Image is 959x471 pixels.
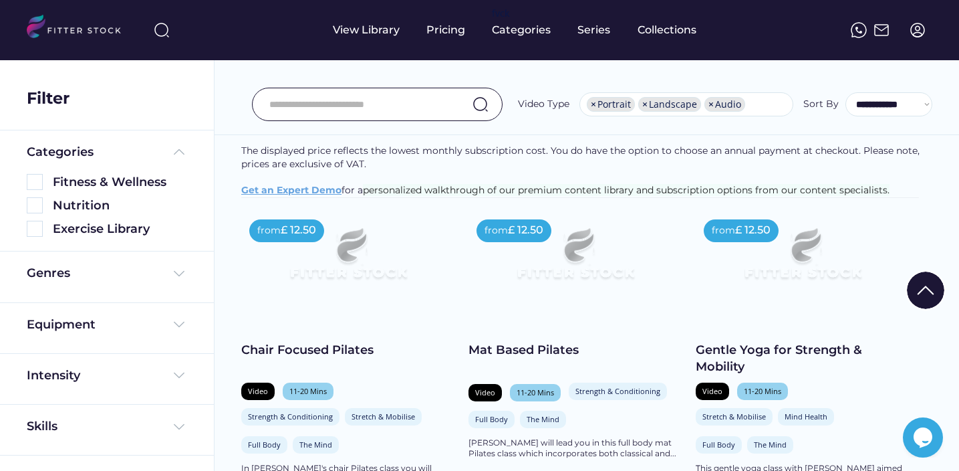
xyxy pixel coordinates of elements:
[299,440,332,450] div: The Mind
[518,98,569,111] div: Video Type
[171,144,187,160] img: Frame%20%285%29.svg
[575,386,660,396] div: Strength & Conditioning
[281,223,316,238] div: £ 12.50
[27,316,96,333] div: Equipment
[468,438,682,460] div: [PERSON_NAME] will lead you in this full body mat Pilates class which incorporates both classical...
[27,367,80,384] div: Intensity
[708,100,714,109] span: ×
[248,386,268,396] div: Video
[492,7,509,20] div: fvck
[171,419,187,435] img: Frame%20%284%29.svg
[851,22,867,38] img: meteor-icons_whatsapp%20%281%29.svg
[638,97,701,112] li: Landscape
[289,386,327,396] div: 11-20 Mins
[27,265,70,282] div: Genres
[27,197,43,213] img: Rectangle%205126.svg
[248,411,333,421] div: Strength & Conditioning
[508,223,543,238] div: £ 12.50
[527,414,559,424] div: The Mind
[696,342,910,375] div: Gentle Yoga for Strength & Mobility
[587,97,635,112] li: Portrait
[27,144,94,161] div: Categories
[27,15,132,42] img: LOGO.svg
[171,316,187,333] img: Frame%20%284%29.svg
[363,184,889,196] span: personalized walkthrough of our premium content library and subscription options from our content...
[472,96,489,112] img: search-normal.svg
[257,224,281,238] div: from
[333,23,400,37] div: View Library
[241,342,455,359] div: Chair Focused Pilates
[744,386,781,396] div: 11-20 Mins
[485,224,508,238] div: from
[704,97,745,112] li: Audio
[712,224,735,238] div: from
[241,184,341,196] a: Get an Expert Demo
[702,386,722,396] div: Video
[702,440,735,450] div: Full Body
[171,266,187,282] img: Frame%20%284%29.svg
[490,211,661,308] img: Frame%2079%20%281%29.svg
[903,417,946,458] iframe: chat widget
[591,100,596,109] span: ×
[642,100,648,109] span: ×
[907,272,944,309] img: Group%201000002322%20%281%29.svg
[53,221,187,238] div: Exercise Library
[53,197,187,214] div: Nutrition
[873,22,889,38] img: Frame%2051.svg
[27,418,60,435] div: Skills
[803,98,839,111] div: Sort By
[910,22,926,38] img: profile-circle.svg
[248,440,281,450] div: Full Body
[577,23,611,37] div: Series
[27,221,43,237] img: Rectangle%205126.svg
[27,174,43,190] img: Rectangle%205126.svg
[717,211,888,308] img: Frame%2079%20%281%29.svg
[154,22,170,38] img: search-normal%203.svg
[638,23,696,37] div: Collections
[171,367,187,383] img: Frame%20%284%29.svg
[492,23,551,37] div: Categories
[754,440,787,450] div: The Mind
[468,342,682,359] div: Mat Based Pilates
[426,23,465,37] div: Pricing
[785,411,827,421] div: Mind Health
[702,411,766,421] div: Stretch & Mobilise
[241,145,922,170] span: The displayed price reflects the lowest monthly subscription cost. You do have the option to choo...
[263,211,434,308] img: Frame%2079%20%281%29.svg
[517,387,554,397] div: 11-20 Mins
[735,223,771,238] div: £ 12.50
[352,411,415,421] div: Stretch & Mobilise
[27,87,70,110] div: Filter
[53,174,187,191] div: Fitness & Wellness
